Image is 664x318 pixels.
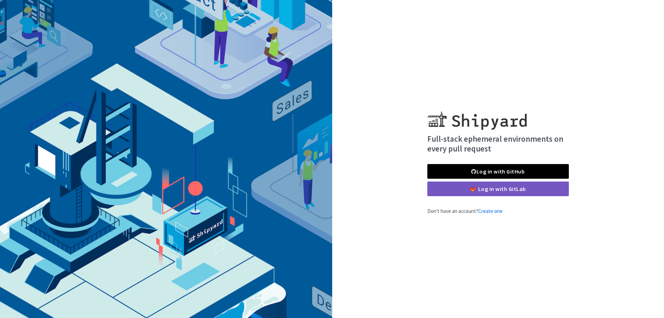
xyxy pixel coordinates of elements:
img: gitlab-color.svg [470,186,475,192]
span: Don't have an account? [427,208,503,214]
a: Log in with GitLab [427,182,569,196]
h4: Full-stack ephemeral environments on every pull request [427,134,569,153]
img: Shipyard logo [427,103,527,130]
a: Log in with GitHub [427,164,569,179]
a: Create one [478,208,503,214]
